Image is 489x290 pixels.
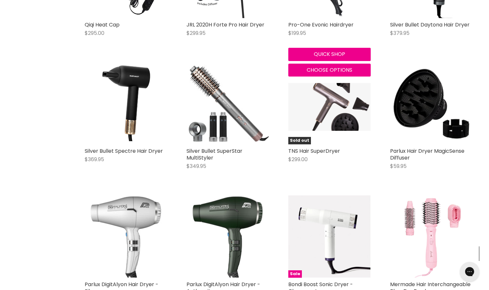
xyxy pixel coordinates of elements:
[186,195,269,278] img: Parlux DigitAlyon Hair Dryer - Anthracite
[307,66,352,74] span: Choose options
[457,260,483,284] iframe: Gorgias live chat messenger
[390,147,464,161] a: Parlux Hair Dryer MagicSense Diffuser
[288,270,302,278] span: Sale
[85,62,167,144] img: Silver Bullet Spectre Hair Dryer
[390,195,473,278] img: Mermade Hair Interchangeable Blow Dry Brush
[390,162,407,170] span: $59.95
[85,147,163,155] a: Silver Bullet Spectre Hair Dryer
[288,62,371,144] a: TNS Hair SuperDryerSold out
[288,195,371,278] a: Bondi Boost Sonic Dryer - Clearance!Sale
[390,21,470,28] a: Silver Bullet Daytona Hair Dryer
[288,195,371,278] img: Bondi Boost Sonic Dryer - Clearance!
[288,29,306,37] span: $199.95
[390,62,473,144] img: Parlux Hair Dryer MagicSense Diffuser
[186,62,269,144] img: Silver Bullet SuperStar MultiStyler
[288,147,340,155] a: TNS Hair SuperDryer
[288,64,371,77] button: Choose options
[186,147,242,161] a: Silver Bullet SuperStar MultiStyler
[186,162,206,170] span: $349.95
[186,21,264,28] a: JRL 2020H Forte Pro Hair Dryer
[288,137,311,144] span: Sold out
[390,29,409,37] span: $379.95
[186,29,206,37] span: $299.95
[288,76,371,131] img: TNS Hair SuperDryer
[288,48,371,61] button: Quick shop
[288,156,308,163] span: $299.00
[85,21,120,28] a: Qiqi Heat Cap
[85,195,167,278] img: Parlux DigitAlyon Hair Dryer - Silver
[288,21,354,28] a: Pro-One Evonic Hairdryer
[85,29,104,37] span: $295.00
[85,156,104,163] span: $369.95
